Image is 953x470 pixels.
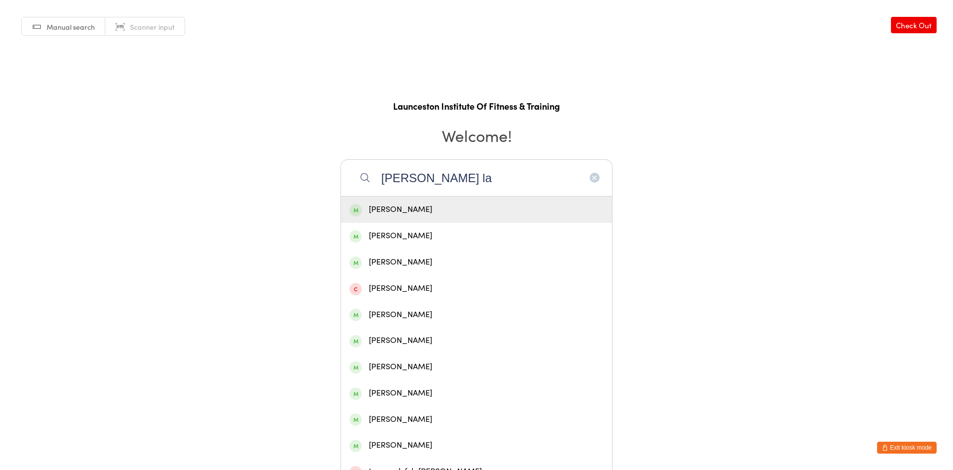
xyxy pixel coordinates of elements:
a: Check Out [891,17,937,33]
h1: Launceston Institute Of Fitness & Training [10,100,943,112]
div: [PERSON_NAME] [349,439,604,452]
input: Search [340,159,613,196]
button: Exit kiosk mode [877,442,937,454]
div: [PERSON_NAME] [349,387,604,400]
h2: Welcome! [10,124,943,146]
div: [PERSON_NAME] [349,308,604,322]
div: [PERSON_NAME] [349,413,604,426]
div: [PERSON_NAME] [349,360,604,374]
span: Scanner input [130,22,175,32]
div: [PERSON_NAME] [349,229,604,243]
div: [PERSON_NAME] [349,282,604,295]
div: [PERSON_NAME] [349,203,604,216]
span: Manual search [47,22,95,32]
div: [PERSON_NAME] [349,334,604,347]
div: [PERSON_NAME] [349,256,604,269]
